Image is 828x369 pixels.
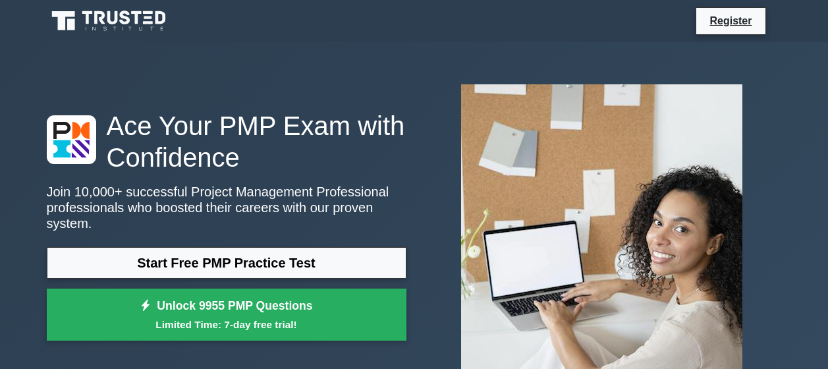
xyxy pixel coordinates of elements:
small: Limited Time: 7-day free trial! [63,317,390,332]
a: Start Free PMP Practice Test [47,247,406,279]
h1: Ace Your PMP Exam with Confidence [47,110,406,173]
a: Unlock 9955 PMP QuestionsLimited Time: 7-day free trial! [47,289,406,341]
a: Register [702,13,759,29]
p: Join 10,000+ successful Project Management Professional professionals who boosted their careers w... [47,184,406,231]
